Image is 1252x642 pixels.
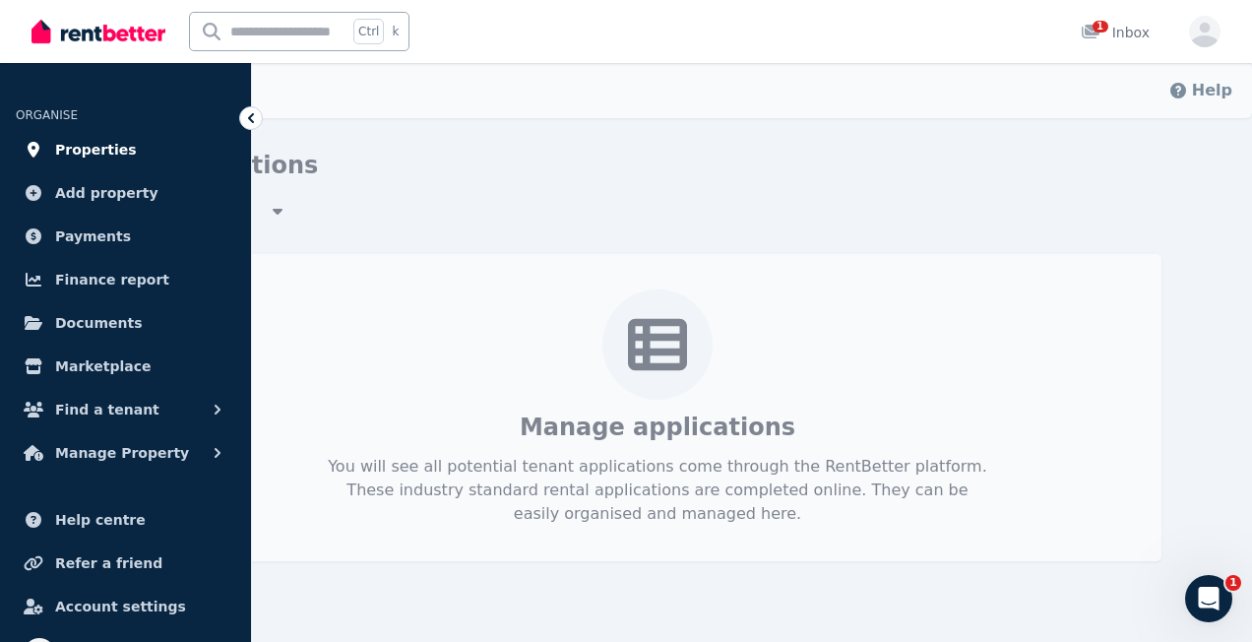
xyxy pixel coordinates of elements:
[55,311,143,335] span: Documents
[55,398,159,421] span: Find a tenant
[16,390,235,429] button: Find a tenant
[55,138,137,161] span: Properties
[16,260,235,299] a: Finance report
[55,181,158,205] span: Add property
[16,587,235,626] a: Account settings
[1081,23,1150,42] div: Inbox
[16,433,235,473] button: Manage Property
[353,19,384,44] span: Ctrl
[1225,575,1241,591] span: 1
[31,17,165,46] img: RentBetter
[55,268,169,291] span: Finance report
[1093,21,1108,32] span: 1
[16,500,235,540] a: Help centre
[520,412,795,443] p: Manage applications
[55,551,162,575] span: Refer a friend
[16,173,235,213] a: Add property
[392,24,399,39] span: k
[16,303,235,343] a: Documents
[16,544,235,583] a: Refer a friend
[55,595,186,618] span: Account settings
[1168,79,1232,102] button: Help
[55,508,146,532] span: Help centre
[16,347,235,386] a: Marketplace
[55,225,131,248] span: Payments
[327,455,988,526] p: You will see all potential tenant applications come through the RentBetter platform. These indust...
[16,108,78,122] span: ORGANISE
[1185,575,1232,622] iframe: Intercom live chat
[16,217,235,256] a: Payments
[55,441,189,465] span: Manage Property
[16,130,235,169] a: Properties
[55,354,151,378] span: Marketplace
